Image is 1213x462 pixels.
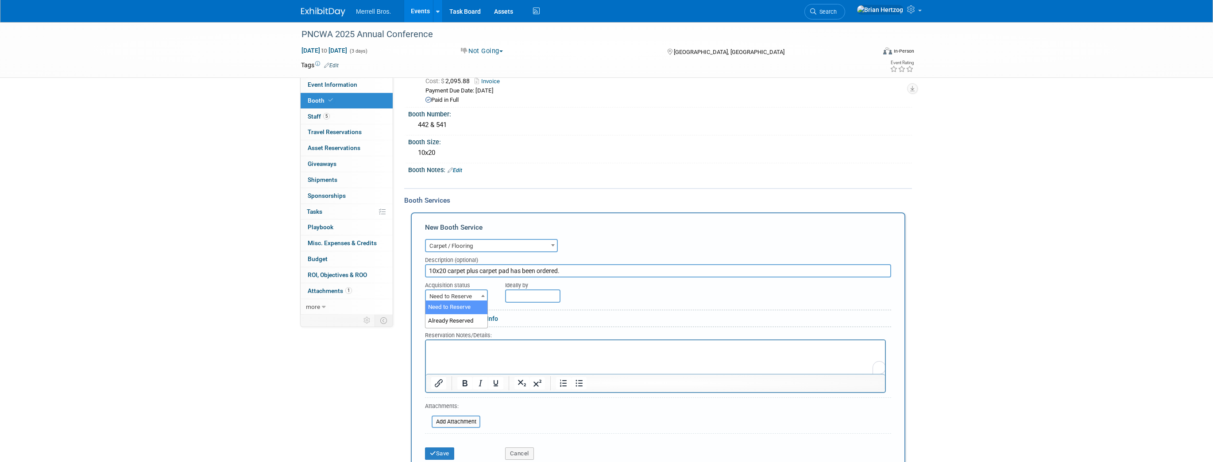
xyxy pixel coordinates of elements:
iframe: Rich Text Area [426,340,885,374]
a: Playbook [301,219,393,235]
li: Need to Reserve [425,300,487,314]
div: Description (optional) [425,252,891,264]
a: Tasks [301,204,393,219]
span: 1 [345,287,352,294]
a: Budget [301,251,393,267]
div: Attachments: [425,402,480,412]
li: Already Reserved [425,314,487,328]
span: Playbook [308,223,333,231]
span: [GEOGRAPHIC_DATA], [GEOGRAPHIC_DATA] [674,49,784,55]
a: Giveaways [301,156,393,172]
span: Cost: $ [425,77,445,85]
div: Booth Services [404,196,912,205]
button: Bullet list [572,377,587,389]
span: Carpet / Flooring [425,239,558,252]
a: Event Information [301,77,393,92]
a: Shipments [301,172,393,188]
span: [DATE] [DATE] [301,46,348,54]
button: Subscript [514,377,529,389]
span: Shipments [308,176,337,183]
a: Edit [448,167,462,173]
div: New Booth Service [425,223,891,237]
button: Bold [457,377,472,389]
span: Booth [308,97,335,104]
img: Brian Hertzog [857,5,904,15]
a: Misc. Expenses & Credits [301,235,393,251]
a: Sponsorships [301,188,393,204]
span: Giveaways [308,160,336,167]
a: Invoice [475,78,504,85]
div: Acquisition status [425,277,492,289]
div: Ideally by [505,277,851,289]
span: Merrell Bros. [356,8,391,15]
img: ExhibitDay [301,8,345,16]
div: Reservation Notes/Details: [425,331,886,339]
div: PNCWA 2025 Annual Conference [298,27,862,42]
span: Budget [308,255,328,262]
span: Asset Reservations [308,144,360,151]
span: Search [816,8,837,15]
button: Insert/edit link [431,377,446,389]
button: Not Going [458,46,506,56]
button: Cancel [505,447,534,460]
span: Event Information [308,81,357,88]
div: Event Rating [890,61,914,65]
a: Travel Reservations [301,124,393,140]
div: Reserved [415,64,905,104]
span: Carpet / Flooring [426,240,557,252]
div: Booth Number: [408,108,912,119]
span: Need to Reserve [425,289,488,303]
button: Save [425,447,454,460]
a: ROI, Objectives & ROO [301,267,393,283]
span: Tasks [307,208,322,215]
div: Paid in Full [425,96,905,104]
td: Toggle Event Tabs [375,315,393,326]
span: 2,095.88 [425,77,473,85]
div: Payment Due Date: [DATE] [425,87,905,95]
div: 10x20 [415,146,905,160]
div: 442 & 541 [415,118,905,132]
span: Sponsorships [308,192,346,199]
a: Staff5 [301,109,393,124]
button: Italic [473,377,488,389]
a: Booth [301,93,393,108]
div: Event Format [823,46,914,59]
img: Format-Inperson.png [883,47,892,54]
a: Asset Reservations [301,140,393,156]
span: Need to Reserve [426,290,487,303]
a: Search [804,4,845,19]
a: more [301,299,393,315]
button: Superscript [530,377,545,389]
button: Underline [488,377,503,389]
span: 5 [323,113,330,119]
span: Attachments [308,287,352,294]
div: In-Person [893,48,914,54]
span: ROI, Objectives & ROO [308,271,367,278]
span: (3 days) [349,48,367,54]
a: Edit [324,62,339,69]
td: Personalize Event Tab Strip [359,315,375,326]
span: to [320,47,328,54]
button: Numbered list [556,377,571,389]
i: Booth reservation complete [328,98,333,103]
span: Travel Reservations [308,128,362,135]
span: Misc. Expenses & Credits [308,239,377,246]
span: Staff [308,113,330,120]
a: Attachments1 [301,283,393,299]
div: Booth Size: [408,135,912,146]
td: Tags [301,61,339,69]
span: more [306,303,320,310]
div: Booth Notes: [408,163,912,175]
